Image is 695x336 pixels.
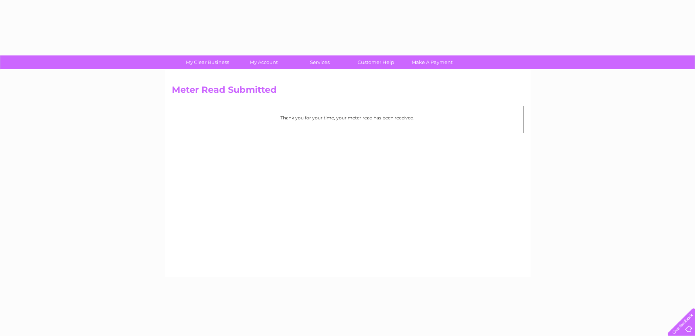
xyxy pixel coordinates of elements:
[177,55,238,69] a: My Clear Business
[289,55,350,69] a: Services
[233,55,294,69] a: My Account
[172,85,524,99] h2: Meter Read Submitted
[345,55,406,69] a: Customer Help
[176,114,519,121] p: Thank you for your time, your meter read has been received.
[402,55,463,69] a: Make A Payment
